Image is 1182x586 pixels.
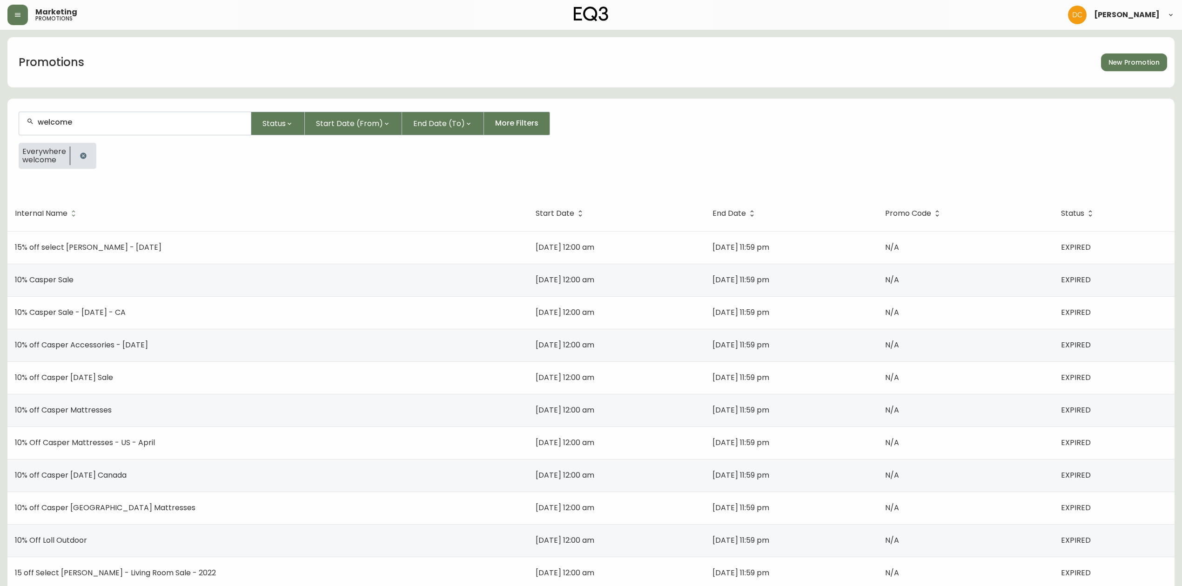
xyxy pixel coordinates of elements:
[15,567,216,578] span: 15 off Select [PERSON_NAME] - Living Room Sale - 2022
[536,437,594,448] span: [DATE] 12:00 am
[712,211,746,216] span: End Date
[1061,372,1091,383] span: EXPIRED
[712,340,769,350] span: [DATE] 11:59 pm
[536,535,594,546] span: [DATE] 12:00 am
[712,242,769,253] span: [DATE] 11:59 pm
[536,274,594,285] span: [DATE] 12:00 am
[536,209,586,218] span: Start Date
[495,118,538,128] span: More Filters
[15,274,74,285] span: 10% Casper Sale
[1061,502,1091,513] span: EXPIRED
[15,535,87,546] span: 10% Off Loll Outdoor
[35,16,73,21] h5: promotions
[712,372,769,383] span: [DATE] 11:59 pm
[484,112,550,135] button: More Filters
[885,502,899,513] span: N/A
[35,8,77,16] span: Marketing
[885,567,899,578] span: N/A
[885,372,899,383] span: N/A
[1061,535,1091,546] span: EXPIRED
[885,535,899,546] span: N/A
[1108,57,1160,68] span: New Promotion
[402,112,484,135] button: End Date (To)
[885,340,899,350] span: N/A
[251,112,305,135] button: Status
[15,470,127,480] span: 10% off Casper [DATE] Canada
[15,405,112,415] span: 10% off Casper Mattresses
[1068,6,1087,24] img: 7eb451d6983258353faa3212700b340b
[712,274,769,285] span: [DATE] 11:59 pm
[885,307,899,318] span: N/A
[536,340,594,350] span: [DATE] 12:00 am
[536,405,594,415] span: [DATE] 12:00 am
[1061,211,1084,216] span: Status
[15,372,113,383] span: 10% off Casper [DATE] Sale
[15,437,155,448] span: 10% Off Casper Mattresses - US - April
[22,147,66,156] span: Everywhere
[316,118,383,129] span: Start Date (From)
[38,118,243,127] input: Search
[1061,340,1091,350] span: EXPIRED
[1061,470,1091,480] span: EXPIRED
[712,307,769,318] span: [DATE] 11:59 pm
[15,340,148,350] span: 10% off Casper Accessories - [DATE]
[15,307,126,318] span: 10% Casper Sale - [DATE] - CA
[1061,405,1091,415] span: EXPIRED
[1094,11,1160,19] span: [PERSON_NAME]
[885,211,931,216] span: Promo Code
[1061,437,1091,448] span: EXPIRED
[885,437,899,448] span: N/A
[885,470,899,480] span: N/A
[1061,307,1091,318] span: EXPIRED
[22,156,66,164] span: welcome
[712,470,769,480] span: [DATE] 11:59 pm
[15,211,67,216] span: Internal Name
[885,209,943,218] span: Promo Code
[712,502,769,513] span: [DATE] 11:59 pm
[15,209,80,218] span: Internal Name
[536,502,594,513] span: [DATE] 12:00 am
[1101,53,1167,71] a: New Promotion
[536,242,594,253] span: [DATE] 12:00 am
[413,118,465,129] span: End Date (To)
[574,7,608,21] img: logo
[712,567,769,578] span: [DATE] 11:59 pm
[1061,242,1091,253] span: EXPIRED
[536,470,594,480] span: [DATE] 12:00 am
[712,535,769,546] span: [DATE] 11:59 pm
[15,502,195,513] span: 10% off Casper [GEOGRAPHIC_DATA] Mattresses
[536,211,574,216] span: Start Date
[1061,274,1091,285] span: EXPIRED
[305,112,402,135] button: Start Date (From)
[15,242,161,253] span: 15% off select [PERSON_NAME] - [DATE]
[536,372,594,383] span: [DATE] 12:00 am
[536,307,594,318] span: [DATE] 12:00 am
[712,437,769,448] span: [DATE] 11:59 pm
[885,274,899,285] span: N/A
[712,405,769,415] span: [DATE] 11:59 pm
[536,567,594,578] span: [DATE] 12:00 am
[19,54,84,70] h1: Promotions
[262,118,286,129] span: Status
[1061,209,1096,218] span: Status
[885,405,899,415] span: N/A
[1061,567,1091,578] span: EXPIRED
[885,242,899,253] span: N/A
[712,209,758,218] span: End Date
